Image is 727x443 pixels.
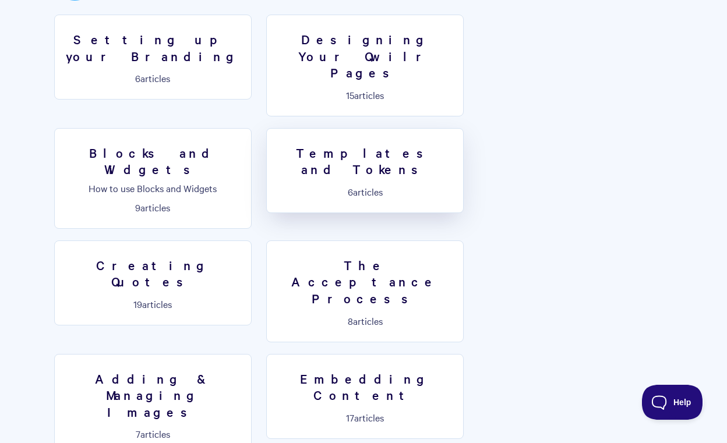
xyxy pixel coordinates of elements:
[62,183,244,193] p: How to use Blocks and Widgets
[62,257,244,290] h3: Creating Quotes
[266,15,464,116] a: Designing Your Qwilr Pages 15articles
[62,144,244,178] h3: Blocks and Widgets
[274,31,456,81] h3: Designing Your Qwilr Pages
[135,201,140,214] span: 9
[274,90,456,100] p: articles
[136,427,140,440] span: 7
[62,370,244,420] h3: Adding & Managing Images
[62,202,244,212] p: articles
[346,88,354,101] span: 15
[274,316,456,326] p: articles
[62,428,244,439] p: articles
[54,15,252,100] a: Setting up your Branding 6articles
[62,299,244,309] p: articles
[274,186,456,197] p: articles
[54,240,252,325] a: Creating Quotes 19articles
[348,185,353,198] span: 6
[642,385,704,420] iframe: Toggle Customer Support
[274,257,456,307] h3: The Acceptance Process
[346,411,354,424] span: 17
[348,314,353,327] span: 8
[266,128,464,213] a: Templates and Tokens 6articles
[274,370,456,403] h3: Embedding Content
[274,412,456,423] p: articles
[274,144,456,178] h3: Templates and Tokens
[62,73,244,83] p: articles
[54,128,252,229] a: Blocks and Widgets How to use Blocks and Widgets 9articles
[133,297,142,310] span: 19
[266,354,464,439] a: Embedding Content 17articles
[62,31,244,64] h3: Setting up your Branding
[266,240,464,342] a: The Acceptance Process 8articles
[135,72,140,84] span: 6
